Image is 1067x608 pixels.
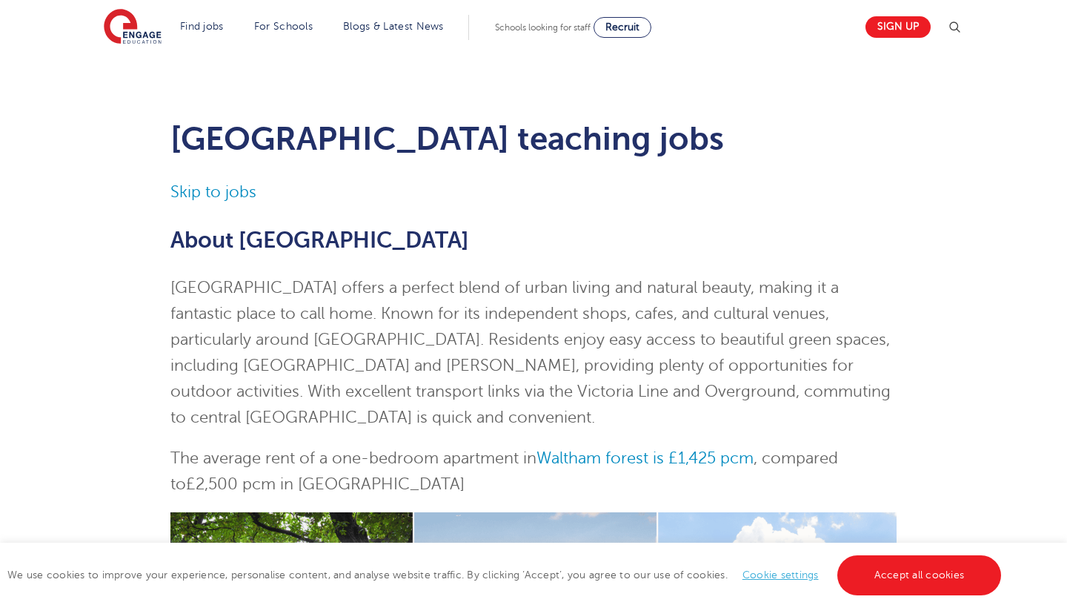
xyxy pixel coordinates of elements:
[605,22,639,33] span: Recruit
[186,475,465,493] span: £2,500 pcm in [GEOGRAPHIC_DATA]
[536,449,754,467] a: Waltham forest is £1,425 pcm
[180,21,224,32] a: Find jobs
[170,449,536,467] span: The average rent of a one-bedroom apartment in
[865,16,931,38] a: Sign up
[170,120,897,157] h1: [GEOGRAPHIC_DATA] teaching jobs
[7,569,1005,581] span: We use cookies to improve your experience, personalise content, and analyse website traffic. By c...
[343,21,444,32] a: Blogs & Latest News
[170,228,469,253] span: About [GEOGRAPHIC_DATA]
[495,22,591,33] span: Schools looking for staff
[170,183,256,201] a: Skip to jobs
[594,17,651,38] a: Recruit
[742,569,819,581] a: Cookie settings
[837,555,1002,595] a: Accept all cookies
[104,9,162,46] img: Engage Education
[170,275,897,431] p: [GEOGRAPHIC_DATA] offers a perfect blend of urban living and natural beauty, making it a fantasti...
[254,21,313,32] a: For Schools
